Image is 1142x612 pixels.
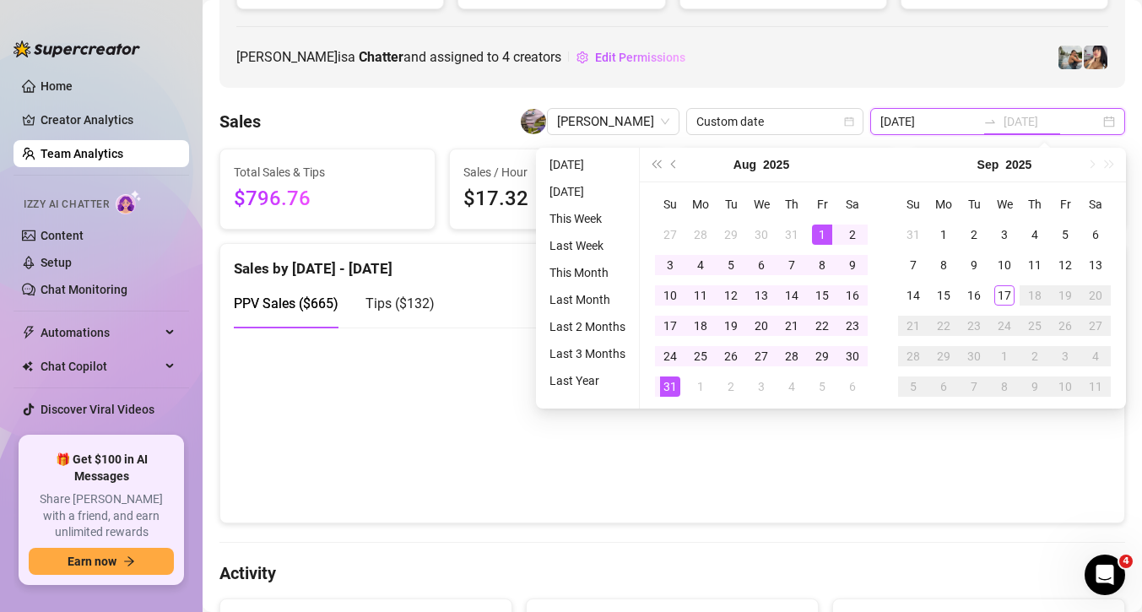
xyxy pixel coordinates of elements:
[721,346,741,366] div: 26
[655,371,685,402] td: 2025-08-31
[41,353,160,380] span: Chat Copilot
[977,148,999,181] button: Choose a month
[746,280,777,311] td: 2025-08-13
[690,316,711,336] div: 18
[928,311,959,341] td: 2025-09-22
[989,250,1020,280] td: 2025-09-10
[837,311,868,341] td: 2025-08-23
[746,311,777,341] td: 2025-08-20
[543,317,632,337] li: Last 2 Months
[716,280,746,311] td: 2025-08-12
[880,112,977,131] input: Start date
[964,225,984,245] div: 2
[782,376,802,397] div: 4
[660,225,680,245] div: 27
[655,219,685,250] td: 2025-07-27
[1020,371,1050,402] td: 2025-10-09
[782,285,802,306] div: 14
[1085,376,1106,397] div: 11
[964,346,984,366] div: 30
[842,225,863,245] div: 2
[1020,311,1050,341] td: 2025-09-25
[812,285,832,306] div: 15
[903,285,923,306] div: 14
[994,346,1015,366] div: 1
[116,190,142,214] img: AI Chatter
[807,219,837,250] td: 2025-08-01
[751,285,771,306] div: 13
[994,285,1015,306] div: 17
[1050,371,1080,402] td: 2025-10-10
[647,148,665,181] button: Last year (Control + left)
[777,189,807,219] th: Th
[1025,225,1045,245] div: 4
[928,341,959,371] td: 2025-09-29
[934,376,954,397] div: 6
[994,225,1015,245] div: 3
[903,255,923,275] div: 7
[983,115,997,128] span: to
[655,189,685,219] th: Su
[782,316,802,336] div: 21
[721,316,741,336] div: 19
[994,255,1015,275] div: 10
[236,46,561,68] span: [PERSON_NAME] is a and assigned to creators
[898,280,928,311] td: 2025-09-14
[1080,250,1111,280] td: 2025-09-13
[655,341,685,371] td: 2025-08-24
[655,250,685,280] td: 2025-08-03
[595,51,685,64] span: Edit Permissions
[685,280,716,311] td: 2025-08-11
[665,148,684,181] button: Previous month (PageUp)
[733,148,756,181] button: Choose a month
[463,163,651,181] span: Sales / Hour
[1055,346,1075,366] div: 3
[1085,285,1106,306] div: 20
[1085,316,1106,336] div: 27
[989,311,1020,341] td: 2025-09-24
[1084,46,1107,69] img: Babydanix
[746,189,777,219] th: We
[1080,189,1111,219] th: Sa
[1025,255,1045,275] div: 11
[1020,189,1050,219] th: Th
[812,376,832,397] div: 5
[1080,280,1111,311] td: 2025-09-20
[29,548,174,575] button: Earn nowarrow-right
[543,236,632,256] li: Last Week
[928,280,959,311] td: 2025-09-15
[685,311,716,341] td: 2025-08-18
[746,341,777,371] td: 2025-08-27
[928,189,959,219] th: Mo
[1085,225,1106,245] div: 6
[219,561,1125,585] h4: Activity
[964,255,984,275] div: 9
[1025,285,1045,306] div: 18
[1055,255,1075,275] div: 12
[842,346,863,366] div: 30
[660,316,680,336] div: 17
[1080,219,1111,250] td: 2025-09-06
[777,280,807,311] td: 2025-08-14
[685,250,716,280] td: 2025-08-04
[234,295,338,311] span: PPV Sales ( $665 )
[716,219,746,250] td: 2025-07-29
[989,189,1020,219] th: We
[959,311,989,341] td: 2025-09-23
[41,256,72,269] a: Setup
[543,290,632,310] li: Last Month
[1055,285,1075,306] div: 19
[989,341,1020,371] td: 2025-10-01
[716,189,746,219] th: Tu
[123,555,135,567] span: arrow-right
[14,41,140,57] img: logo-BBDzfeDw.svg
[934,225,954,245] div: 1
[29,452,174,485] span: 🎁 Get $100 in AI Messages
[690,376,711,397] div: 1
[1080,341,1111,371] td: 2025-10-04
[751,225,771,245] div: 30
[934,346,954,366] div: 29
[837,341,868,371] td: 2025-08-30
[660,255,680,275] div: 3
[837,280,868,311] td: 2025-08-16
